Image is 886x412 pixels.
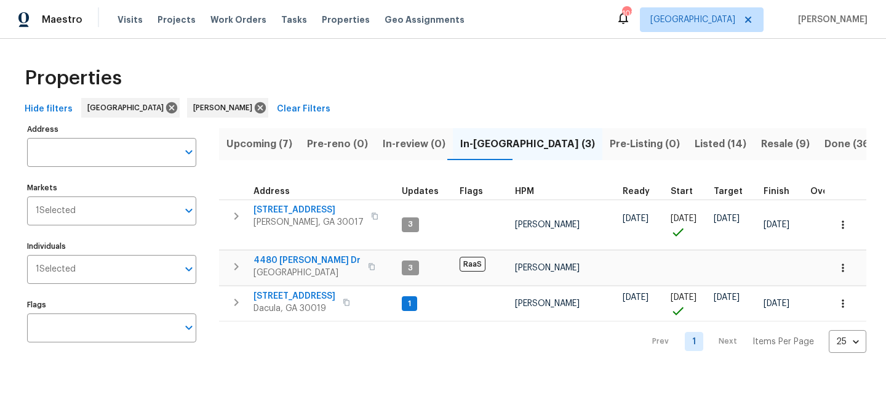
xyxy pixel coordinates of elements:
span: Geo Assignments [385,14,465,26]
div: [PERSON_NAME] [187,98,268,118]
span: [STREET_ADDRESS] [253,204,364,216]
span: Visits [118,14,143,26]
span: [PERSON_NAME] [193,102,257,114]
span: Pre-reno (0) [307,135,368,153]
span: 1 [403,299,416,309]
div: Days past target finish date [810,187,853,196]
span: Address [253,187,290,196]
span: Flags [460,187,483,196]
span: [STREET_ADDRESS] [253,290,335,302]
nav: Pagination Navigation [641,329,866,354]
button: Open [180,319,198,336]
span: 1 Selected [36,206,76,216]
p: Items Per Page [752,336,814,348]
span: [PERSON_NAME] [515,299,580,308]
span: [GEOGRAPHIC_DATA] [87,102,169,114]
span: In-[GEOGRAPHIC_DATA] (3) [460,135,595,153]
span: Properties [25,72,122,84]
div: Target renovation project end date [714,187,754,196]
span: 3 [403,263,418,273]
button: Open [180,143,198,161]
label: Address [27,126,196,133]
div: [GEOGRAPHIC_DATA] [81,98,180,118]
span: Upcoming (7) [226,135,292,153]
span: Start [671,187,693,196]
span: Projects [158,14,196,26]
div: Actual renovation start date [671,187,704,196]
span: Tasks [281,15,307,24]
span: [PERSON_NAME], GA 30017 [253,216,364,228]
span: 4480 [PERSON_NAME] Dr [253,254,361,267]
span: 1 Selected [36,264,76,275]
span: Resale (9) [761,135,810,153]
span: [DATE] [671,214,696,223]
span: Target [714,187,743,196]
span: [DATE] [671,293,696,302]
span: Done (368) [824,135,880,153]
span: Updates [402,187,439,196]
button: Open [180,261,198,278]
span: Dacula, GA 30019 [253,302,335,315]
span: Pre-Listing (0) [610,135,680,153]
label: Flags [27,301,196,309]
td: Project started on time [666,200,709,250]
div: Projected renovation finish date [764,187,800,196]
span: Maestro [42,14,82,26]
span: [GEOGRAPHIC_DATA] [650,14,735,26]
span: Listed (14) [695,135,746,153]
label: Markets [27,184,196,192]
span: Work Orders [210,14,266,26]
span: [DATE] [714,214,740,223]
span: HPM [515,187,534,196]
span: [PERSON_NAME] [515,264,580,272]
div: Earliest renovation start date (first business day after COE or Checkout) [623,187,661,196]
td: Project started on time [666,286,709,321]
span: RaaS [460,257,485,272]
span: In-review (0) [383,135,445,153]
div: 101 [622,7,631,20]
span: [DATE] [764,299,789,308]
span: [DATE] [714,293,740,302]
span: [GEOGRAPHIC_DATA] [253,267,361,279]
a: Goto page 1 [685,332,703,351]
span: [PERSON_NAME] [793,14,868,26]
span: Clear Filters [277,102,330,117]
span: Properties [322,14,370,26]
div: 25 [829,326,866,358]
span: [DATE] [623,293,649,302]
label: Individuals [27,243,196,250]
button: Hide filters [20,98,78,121]
span: Hide filters [25,102,73,117]
span: 3 [403,219,418,230]
span: [DATE] [623,214,649,223]
button: Open [180,202,198,219]
span: Finish [764,187,789,196]
span: [PERSON_NAME] [515,220,580,229]
span: Overall [810,187,842,196]
span: Ready [623,187,650,196]
span: [DATE] [764,220,789,229]
button: Clear Filters [272,98,335,121]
